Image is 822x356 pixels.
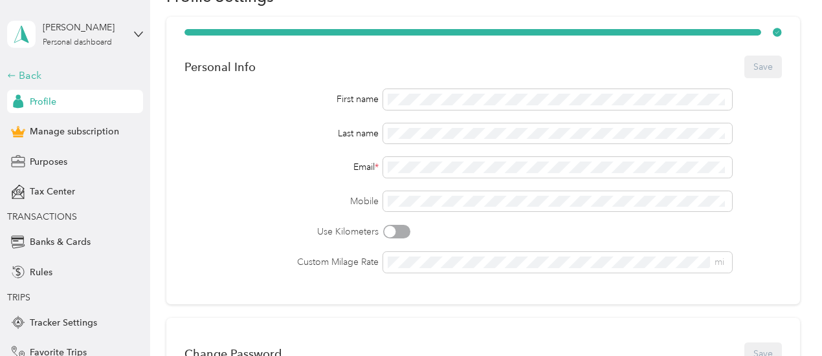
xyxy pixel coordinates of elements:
div: [PERSON_NAME] [43,21,124,34]
span: mi [715,257,724,267]
span: Profile [30,95,56,109]
label: Use Kilometers [184,225,379,238]
span: Tax Center [30,185,75,198]
label: Custom Milage Rate [184,255,379,269]
span: Purposes [30,155,67,169]
span: TRIPS [7,292,30,303]
div: Personal dashboard [43,39,112,47]
span: Rules [30,266,52,279]
label: Mobile [184,194,379,208]
div: Back [7,68,137,83]
div: Last name [184,127,379,140]
span: Manage subscription [30,125,119,138]
span: Tracker Settings [30,316,97,330]
span: TRANSACTIONS [7,211,77,222]
div: First name [184,92,379,106]
iframe: Everlance-gr Chat Button Frame [750,284,822,356]
div: Email [184,160,379,174]
span: Banks & Cards [30,235,91,249]
div: Personal Info [184,60,256,74]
